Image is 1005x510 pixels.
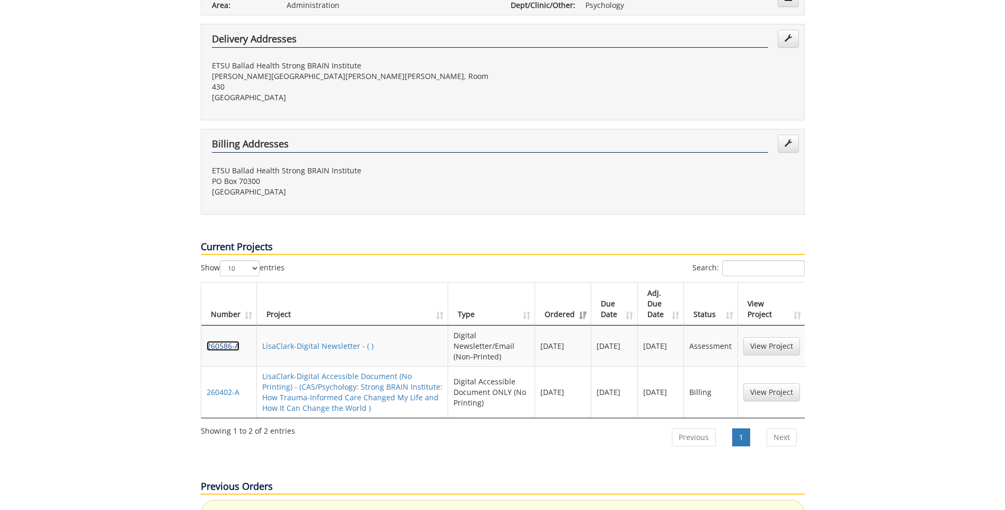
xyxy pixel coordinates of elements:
td: Digital Newsletter/Email (Non-Printed) [448,326,535,366]
a: View Project [743,383,800,401]
td: [DATE] [535,366,591,418]
td: Billing [684,366,737,418]
a: LisaClark-Digital Accessible Document (No Printing) - (CAS/Psychology: Strong BRAIN Institute: Ho... [262,371,442,413]
a: Next [767,428,797,446]
p: [PERSON_NAME][GEOGRAPHIC_DATA][PERSON_NAME][PERSON_NAME], Room 430 [212,71,495,92]
p: Current Projects [201,240,805,255]
td: [DATE] [535,326,591,366]
th: Number: activate to sort column ascending [201,283,257,326]
td: [DATE] [591,366,638,418]
th: View Project: activate to sort column ascending [738,283,805,326]
p: PO Box 70300 [212,176,495,187]
a: Edit Addresses [778,30,799,48]
a: View Project [743,337,800,355]
a: Edit Addresses [778,135,799,153]
label: Search: [692,260,805,276]
td: [DATE] [638,366,684,418]
p: Previous Orders [201,480,805,495]
input: Search: [722,260,805,276]
p: ETSU Ballad Health Strong BRAIN Institute [212,60,495,71]
td: Digital Accessible Document ONLY (No Printing) [448,366,535,418]
p: ETSU Ballad Health Strong BRAIN Institute [212,165,495,176]
td: [DATE] [591,326,638,366]
th: Ordered: activate to sort column ascending [535,283,591,326]
a: LisaClark-Digital Newsletter - ( ) [262,341,373,351]
th: Status: activate to sort column ascending [684,283,737,326]
a: 260402-A [207,387,239,397]
td: [DATE] [638,326,684,366]
th: Type: activate to sort column ascending [448,283,535,326]
th: Project: activate to sort column ascending [257,283,448,326]
select: Showentries [220,260,260,276]
p: [GEOGRAPHIC_DATA] [212,187,495,197]
a: 1 [732,428,750,446]
p: [GEOGRAPHIC_DATA] [212,92,495,103]
label: Show entries [201,260,284,276]
h4: Billing Addresses [212,139,768,153]
h4: Delivery Addresses [212,34,768,48]
div: Showing 1 to 2 of 2 entries [201,421,295,436]
td: Assessment [684,326,737,366]
a: Previous [672,428,716,446]
a: 260586-A [207,341,239,351]
th: Adj. Due Date: activate to sort column ascending [638,283,684,326]
th: Due Date: activate to sort column ascending [591,283,638,326]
